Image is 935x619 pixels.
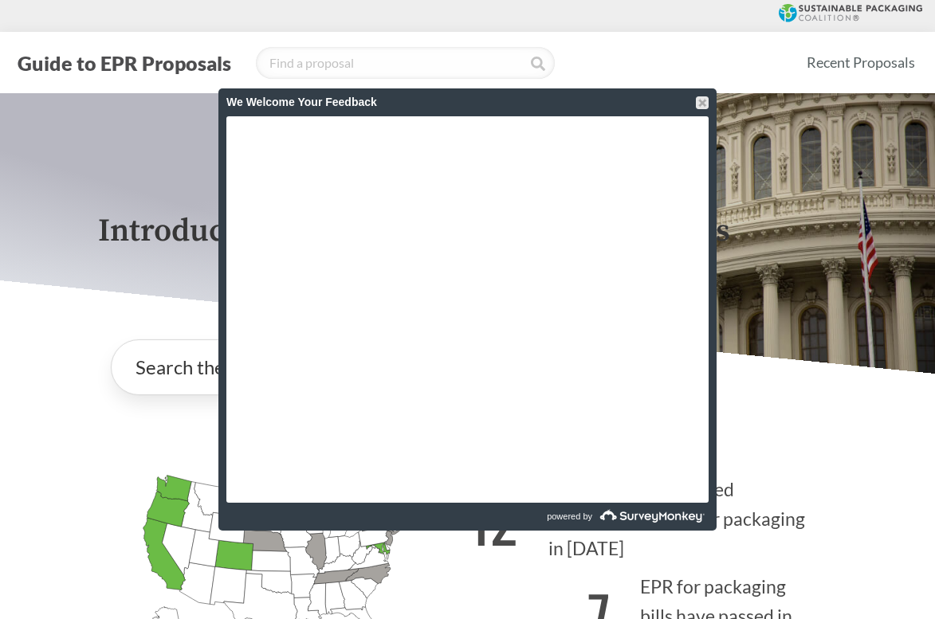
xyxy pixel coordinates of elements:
[98,214,838,249] p: Introduction to the Guide for EPR Proposals
[13,50,236,76] button: Guide to EPR Proposals
[256,47,555,79] input: Find a proposal
[547,503,592,531] span: powered by
[469,503,709,531] a: powered by
[226,88,709,116] div: We Welcome Your Feedback
[799,45,922,80] a: Recent Proposals
[111,339,304,395] a: Search the Guide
